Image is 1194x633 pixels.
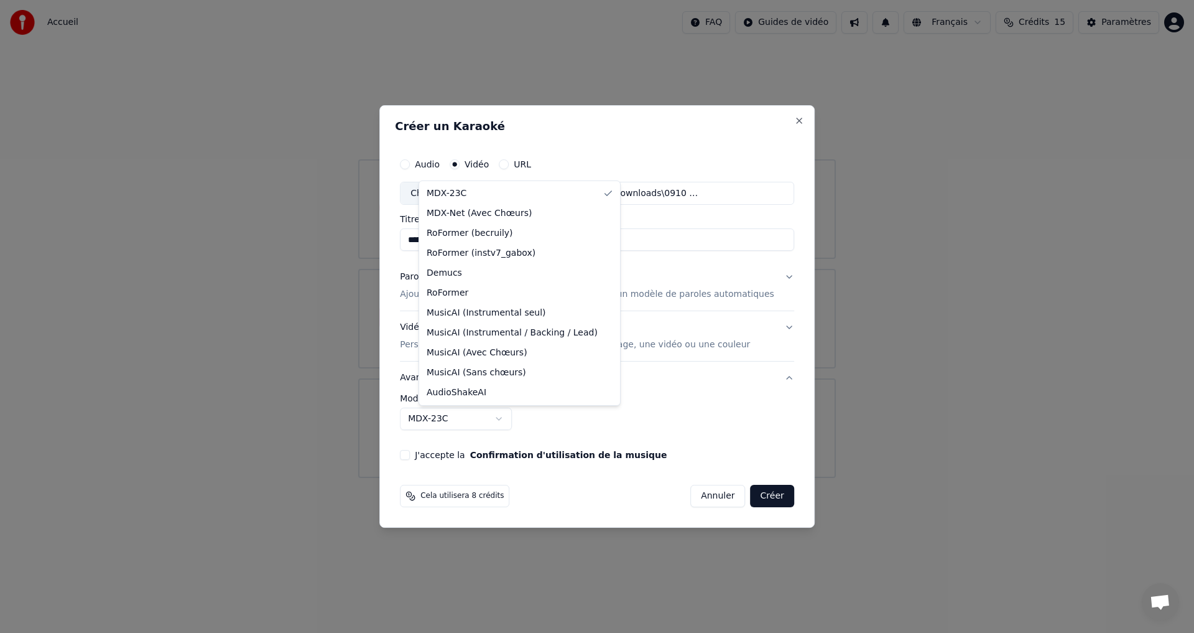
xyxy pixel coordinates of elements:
span: RoFormer (instv7_gabox) [427,247,535,260]
span: MDX-Net (Avec Chœurs) [427,207,532,220]
span: MusicAI (Sans chœurs) [427,367,526,379]
span: AudioShakeAI [427,387,486,399]
span: MusicAI (Instrumental / Backing / Lead) [427,327,598,339]
span: MusicAI (Avec Chœurs) [427,347,527,359]
span: MDX-23C [427,187,466,200]
span: Demucs [427,267,462,279]
span: MusicAI (Instrumental seul) [427,307,546,319]
span: RoFormer [427,287,468,299]
span: RoFormer (becruily) [427,227,513,240]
